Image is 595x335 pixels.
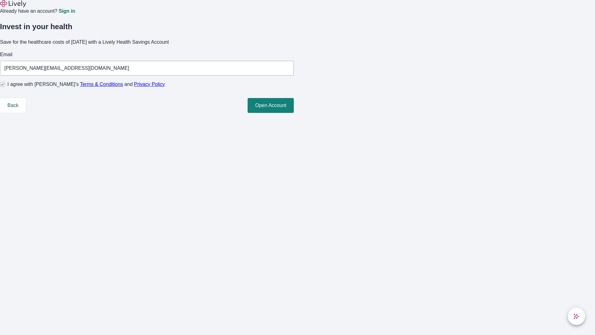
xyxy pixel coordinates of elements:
svg: Lively AI Assistant [573,313,580,319]
button: chat [568,308,585,325]
a: Privacy Policy [134,82,165,87]
a: Sign in [59,9,75,14]
span: I agree with [PERSON_NAME]’s and [7,81,165,88]
a: Terms & Conditions [80,82,123,87]
button: Open Account [248,98,294,113]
